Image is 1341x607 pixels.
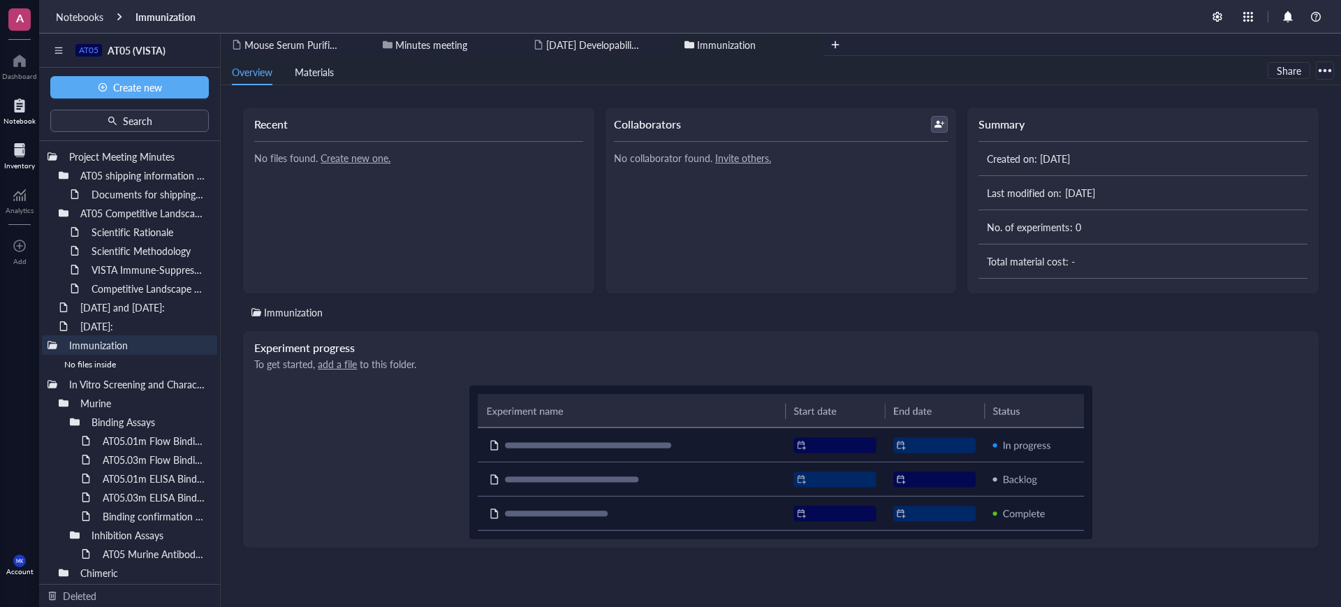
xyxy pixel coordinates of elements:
div: Add [13,257,27,265]
div: Scientific Rationale [85,222,212,242]
button: Search [50,110,209,132]
div: AT05.03m ELISA Binding to Human, Cynomolgus and Mouse VISTA [96,488,212,507]
a: Analytics [6,184,34,214]
span: MK [16,558,23,564]
div: AT05 Competitive Landscape and mechanism of action AT05 [74,203,212,223]
div: Murine [74,393,212,413]
img: Experiment progress [469,386,1092,539]
span: Search [123,115,152,126]
a: Inventory [4,139,35,170]
div: Binding Assays [85,582,212,601]
u: Create new one. [321,151,390,165]
div: To get started, to this folder. [254,356,1307,372]
div: Competitive Landscape for Anti-Vista Antibodies [85,279,212,298]
a: Notebooks [56,10,103,23]
div: Recent [254,116,583,133]
a: Immunization [135,10,196,23]
button: Create new [50,76,209,98]
div: Scientific Methodology [85,241,212,261]
div: AT05 [79,45,98,55]
div: [DATE] and [DATE]: [74,298,212,317]
div: VISTA Immune-Suppressive Checkpoint Protein [85,260,212,279]
span: AT05 (VISTA) [108,43,166,57]
a: Notebook [3,94,36,125]
div: AT05 Murine Antibodies Block VSIG3:VISTA Binding [96,544,212,564]
div: Analytics [6,206,34,214]
div: AT05.03m Flow Binding to THP-1 Cell Surface [96,450,212,469]
div: Binding confirmation of HMBD on H VISTA and M VISTA [96,506,212,526]
div: Account [6,567,34,576]
button: Share [1268,62,1310,79]
div: No. of experiments: 0 [987,219,1299,235]
div: Deleted [63,588,96,604]
span: Share [1277,64,1301,77]
div: Experiment progress [254,339,1307,356]
div: No files found. [254,150,583,166]
div: AT05.01m ELISA Binding to Human, Cynomolgus and Mouse VISTA [96,469,212,488]
div: AT05.01m Flow Binding to THP-1 Cell Surface [96,431,212,451]
u: add a file [318,357,357,371]
div: Summary [979,116,1307,133]
div: Inhibition Assays [85,525,212,545]
span: A [16,9,24,27]
span: Overview [232,65,272,79]
span: Materials [295,65,334,79]
div: Chimeric [74,563,212,583]
u: Invite others. [715,151,771,165]
div: Binding Assays [85,412,212,432]
div: No files inside [42,355,217,374]
div: Project Meeting Minutes [63,147,212,166]
span: Create new [113,82,162,93]
div: Immunization [264,305,323,320]
a: Dashboard [2,50,37,80]
div: Inventory [4,161,35,170]
div: Created on: [DATE] [987,151,1299,166]
div: Documents for shipping AT05 [85,184,212,204]
div: Collaborators [614,116,681,133]
div: Total material cost: - [987,254,1299,269]
div: In Vitro Screening and Characterization [63,374,212,394]
div: Dashboard [2,72,37,80]
div: Notebook [3,117,36,125]
div: Last modified on: [DATE] [987,185,1299,200]
div: No collaborator found. [614,150,948,166]
div: [DATE]: [74,316,212,336]
div: AT05 shipping information from Genoway to [GEOGRAPHIC_DATA] [74,166,212,185]
div: Immunization [63,335,212,355]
